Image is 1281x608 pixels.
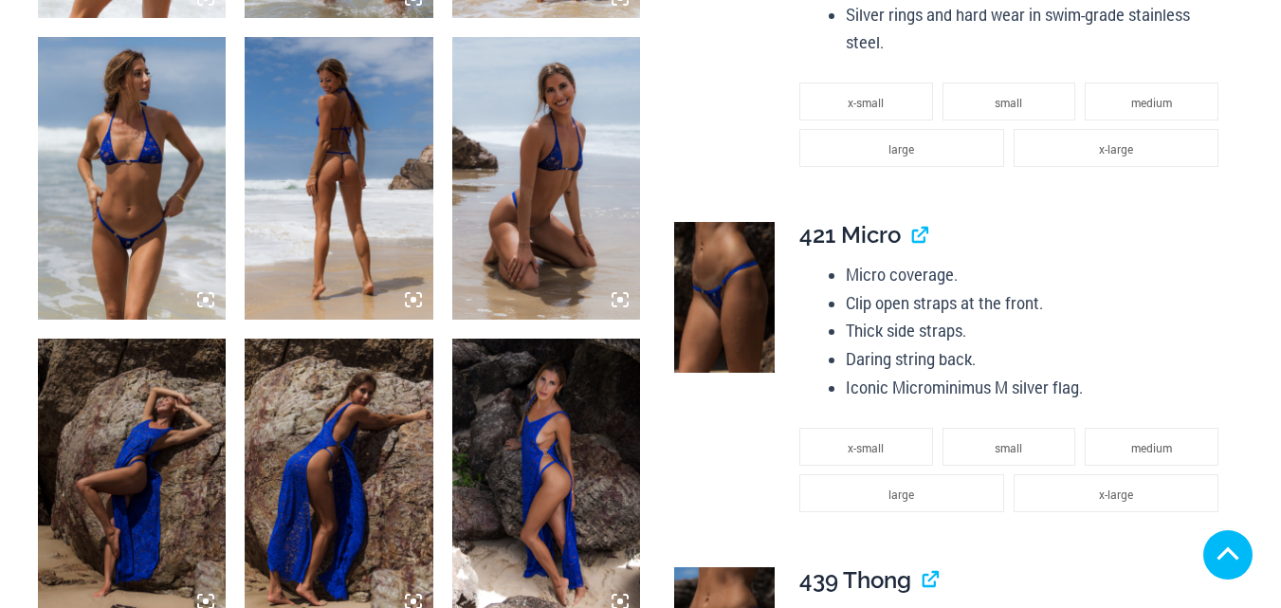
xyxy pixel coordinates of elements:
[846,261,1228,289] li: Micro coverage.
[846,289,1228,318] li: Clip open straps at the front.
[38,37,226,320] img: Island Heat Ocean 309 Top 421 Bottom
[846,345,1228,374] li: Daring string back.
[995,440,1022,455] span: small
[1014,474,1218,512] li: x-large
[799,129,1004,167] li: large
[799,221,901,249] span: 421 Micro
[848,440,884,455] span: x-small
[1085,83,1218,120] li: medium
[995,95,1022,110] span: small
[799,83,933,120] li: x-small
[1099,487,1133,502] span: x-large
[846,1,1228,57] li: Silver rings and hard wear in swim-grade stainless steel.
[888,141,914,157] span: large
[674,222,775,373] img: Island Heat Ocean 421 Bottom
[799,428,933,466] li: x-small
[799,566,911,594] span: 439 Thong
[888,487,914,502] span: large
[1099,141,1133,157] span: x-large
[1085,428,1218,466] li: medium
[1131,440,1172,455] span: medium
[1131,95,1172,110] span: medium
[942,428,1076,466] li: small
[799,474,1004,512] li: large
[452,37,640,320] img: Island Heat Ocean 309 Top 421 Bottom
[848,95,884,110] span: x-small
[846,374,1228,402] li: Iconic Microminimus M silver flag.
[846,317,1228,345] li: Thick side straps.
[1014,129,1218,167] li: x-large
[942,83,1076,120] li: small
[245,37,432,320] img: Island Heat Ocean 309 Top 421 Bottom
